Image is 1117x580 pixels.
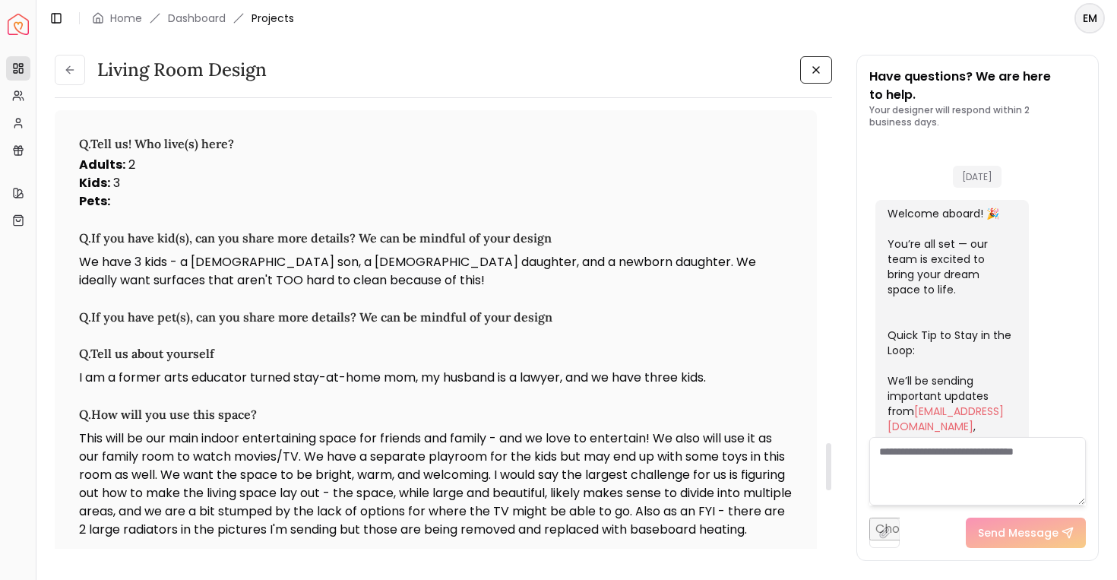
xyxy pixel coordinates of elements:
[1076,5,1103,32] span: EM
[79,156,793,174] p: 2
[869,68,1087,104] p: Have questions? We are here to help.
[1074,3,1105,33] button: EM
[953,166,1002,188] span: [DATE]
[92,11,294,26] nav: breadcrumb
[79,229,793,247] h3: Q. If you have kid(s), can you share more details? We can be mindful of your design
[168,11,226,26] a: Dashboard
[888,404,1004,434] a: [EMAIL_ADDRESS][DOMAIN_NAME]
[8,14,29,35] img: Spacejoy Logo
[79,429,793,539] p: This will be our main indoor entertaining space for friends and family - and we love to entertain...
[252,11,294,26] span: Projects
[79,192,110,210] strong: Pets :
[110,11,142,26] a: Home
[79,135,793,153] h3: Q. Tell us! Who live(s) here?
[79,308,793,326] h3: Q. If you have pet(s), can you share more details? We can be mindful of your design
[97,58,267,82] h3: Living Room design
[79,174,110,192] strong: Kids :
[869,104,1087,128] p: Your designer will respond within 2 business days.
[79,405,793,423] h3: Q. How will you use this space?
[79,174,793,192] p: 3
[79,253,793,290] p: We have 3 kids - a [DEMOGRAPHIC_DATA] son, a [DEMOGRAPHIC_DATA] daughter, and a newborn daughter....
[8,14,29,35] a: Spacejoy
[79,369,793,387] p: I am a former arts educator turned stay-at-home mom, my husband is a lawyer, and we have three kids.
[79,344,793,363] h3: Q. Tell us about yourself
[79,156,125,173] strong: Adults :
